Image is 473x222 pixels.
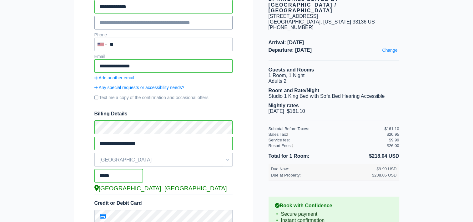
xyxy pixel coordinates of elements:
[323,19,351,24] span: [US_STATE]
[269,13,318,19] div: [STREET_ADDRESS]
[334,152,399,160] li: $218.04 USD
[269,93,399,99] li: Studio 1 King Bed with Sofa Bed Hearing Accessible
[94,85,233,90] a: Any special requests or accessibility needs?
[95,38,108,50] div: United States: +1
[94,75,233,80] a: Add another email
[387,143,399,148] div: $26.00
[269,67,314,72] b: Guests and Rooms
[271,173,372,177] div: Due at Property:
[385,126,399,131] div: $161.10
[275,211,393,217] li: Secure payment
[269,126,385,131] div: Subtotal Before Taxes:
[269,78,399,84] li: Adults 2
[353,19,367,24] span: 33136
[269,108,305,114] span: [DATE] $161.10
[95,155,232,165] span: [GEOGRAPHIC_DATA]
[269,88,320,93] b: Room and Rate/Night
[94,54,105,59] label: Email
[269,19,322,24] span: [GEOGRAPHIC_DATA],
[269,40,399,45] span: Arrival: [DATE]
[94,92,233,103] label: Text me a copy of the confirmation and occasional offers
[389,138,399,142] div: $9.99
[269,143,385,148] div: Resort Fees:
[269,47,399,53] span: Departure: [DATE]
[94,185,233,192] div: [GEOGRAPHIC_DATA], [GEOGRAPHIC_DATA]
[269,152,334,160] li: Total for 1 Room:
[269,132,385,137] div: Sales Tax:
[271,166,372,171] div: Due Now:
[94,200,142,206] span: Credit or Debit Card
[269,25,399,30] div: [PHONE_NUMBER]
[275,203,393,209] b: Book with Confidence
[269,103,299,108] b: Nightly rates
[94,32,107,37] label: Phone
[372,173,397,177] div: $208.05 USD
[269,138,385,142] div: Service fee:
[387,132,399,137] div: $20.95
[269,73,399,78] li: 1 Room, 1 Night
[376,166,396,171] div: $9.99 USD
[94,111,233,117] span: Billing Details
[368,19,375,24] span: US
[380,46,399,54] a: Change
